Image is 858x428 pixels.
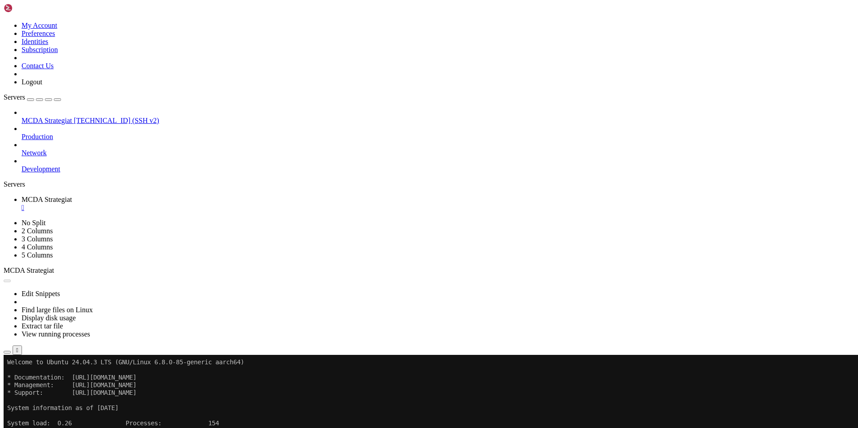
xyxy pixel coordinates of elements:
span: MCDA Strategiat [22,196,72,203]
a: Development [22,165,854,173]
a: Contact Us [22,62,54,70]
x-row: System information as of [DATE] [4,49,741,57]
li: MCDA Strategiat [TECHNICAL_ID] (SSH v2) [22,109,854,125]
x-row: Memory usage: 52% IPv4 address for eth0: [TECHNICAL_ID] [4,80,741,87]
span: MCDA Strategiat [22,117,72,124]
x-row: just raised the bar for easy, resilient and secure K8s cluster deployment. [4,110,741,118]
a: Logout [22,78,42,86]
x-row: Enable ESM Apps to receive additional future security updates. [4,179,741,187]
span: Servers [4,93,25,101]
a: Edit Snippets [22,290,60,297]
x-row: See [URL][DOMAIN_NAME] or run: sudo pro status [4,187,741,194]
a: Find large files on Linux [22,306,93,314]
li: Development [22,157,854,173]
x-row: * Support: [URL][DOMAIN_NAME] [4,34,741,42]
span: Production [22,133,53,140]
x-row: Swap usage: 0% IPv6 address for eth0: [TECHNICAL_ID] [4,87,741,95]
x-row: [URL][DOMAIN_NAME] [4,126,741,133]
div: Servers [4,180,854,188]
li: Network [22,141,854,157]
div:  [16,347,18,354]
a: 5 Columns [22,251,53,259]
span: [TECHNICAL_ID] (SSH v2) [74,117,159,124]
a: Servers [4,93,61,101]
x-row: root@ubuntu-4gb-hel1-1:~# [4,217,741,225]
div: (26, 28) [102,217,105,225]
span: MCDA Strategiat [4,266,54,274]
a: View running processes [22,330,90,338]
button:  [13,345,22,355]
a: Production [22,133,854,141]
x-row: Usage of /: 26.3% of 37.23GB Users logged in: 0 [4,72,741,80]
a: My Account [22,22,57,29]
a: 4 Columns [22,243,53,251]
a: 2 Columns [22,227,53,235]
a: Identities [22,38,48,45]
x-row: Welcome to Ubuntu 24.04.3 LTS (GNU/Linux 6.8.0-85-generic aarch64) [4,4,741,11]
a: Network [22,149,854,157]
span: Network [22,149,47,157]
a: Extract tar file [22,322,63,330]
x-row: 22 updates can be applied immediately. [4,156,741,164]
a: MCDA Strategiat [TECHNICAL_ID] (SSH v2) [22,117,854,125]
span: Development [22,165,60,173]
x-row: * Documentation: [URL][DOMAIN_NAME] [4,19,741,26]
a: Preferences [22,30,55,37]
x-row: To see these additional updates run: apt list --upgradable [4,164,741,171]
a: Display disk usage [22,314,76,322]
li: Production [22,125,854,141]
a:  [22,204,854,212]
a: MCDA Strategiat [22,196,854,212]
a: Subscription [22,46,58,53]
x-row: * Management: [URL][DOMAIN_NAME] [4,26,741,34]
x-row: System load: 0.26 Processes: 154 [4,65,741,72]
a: 3 Columns [22,235,53,243]
img: Shellngn [4,4,55,13]
a: No Split [22,219,46,227]
x-row: * Strictly confined Kubernetes makes edge and IoT secure. Learn how MicroK8s [4,103,741,110]
x-row: Last login: [DATE] from [TECHNICAL_ID] [4,210,741,217]
x-row: Expanded Security Maintenance for Applications is not enabled. [4,141,741,148]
